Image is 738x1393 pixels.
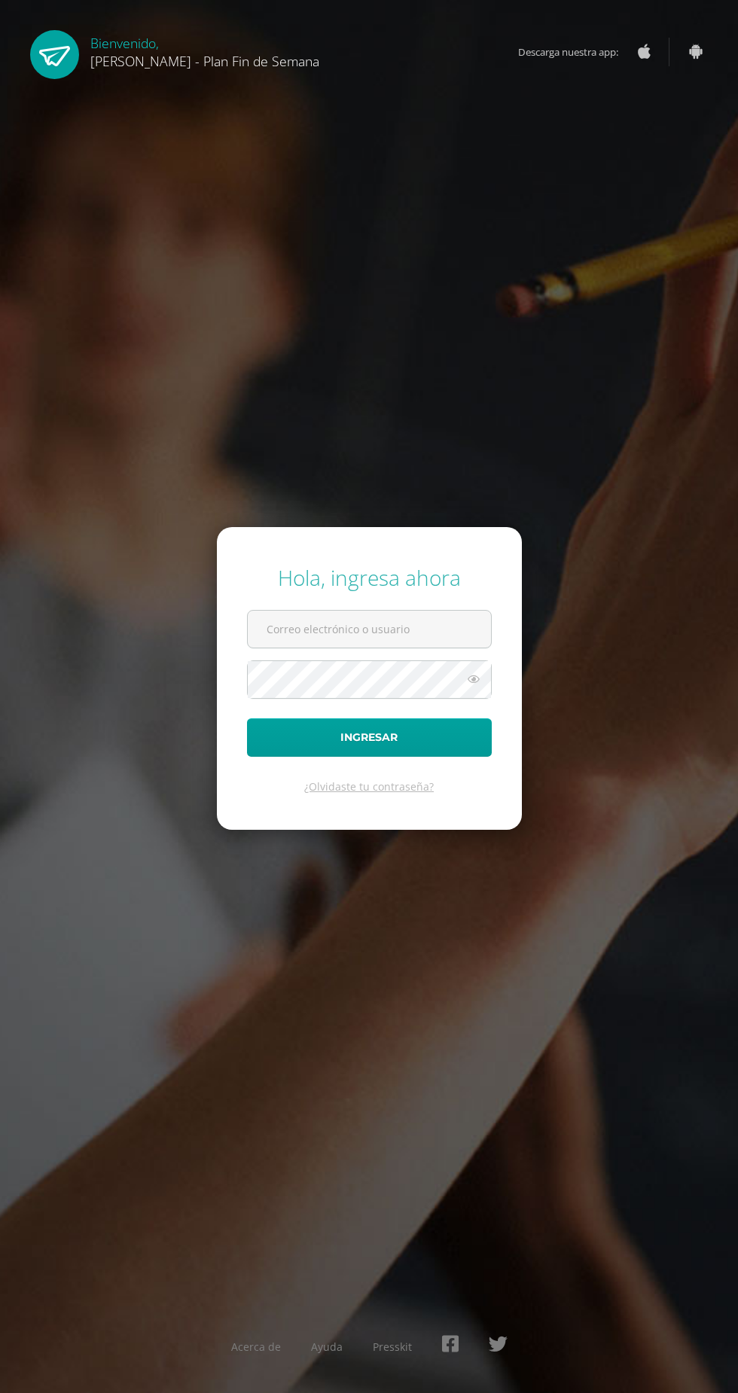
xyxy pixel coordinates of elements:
[518,38,633,66] span: Descarga nuestra app:
[248,611,491,648] input: Correo electrónico o usuario
[304,779,434,794] a: ¿Olvidaste tu contraseña?
[373,1340,412,1354] a: Presskit
[247,563,492,592] div: Hola, ingresa ahora
[231,1340,281,1354] a: Acerca de
[90,52,319,70] span: [PERSON_NAME] - Plan Fin de Semana
[247,718,492,757] button: Ingresar
[311,1340,343,1354] a: Ayuda
[90,30,319,70] div: Bienvenido,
